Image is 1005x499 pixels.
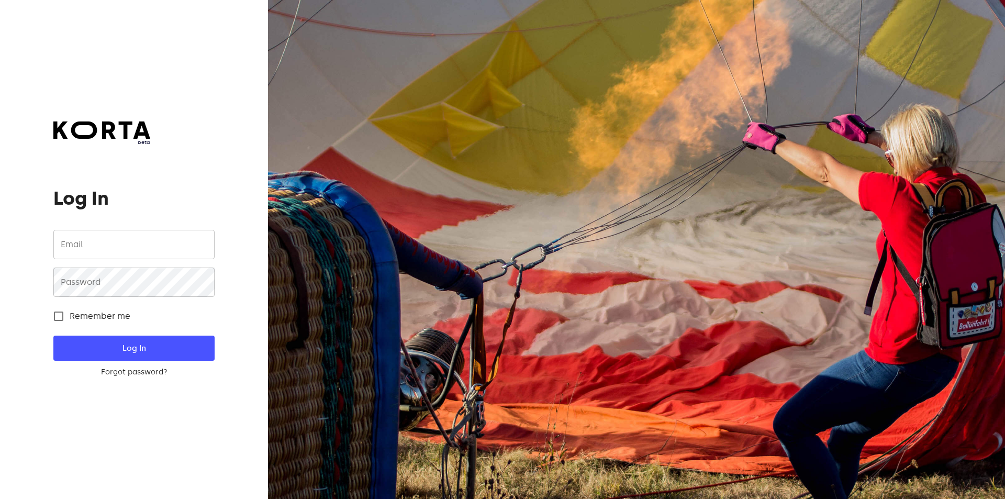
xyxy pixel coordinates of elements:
[53,121,150,146] a: beta
[53,121,150,139] img: Korta
[53,188,214,209] h1: Log In
[70,310,130,323] span: Remember me
[70,341,197,355] span: Log In
[53,367,214,378] a: Forgot password?
[53,139,150,146] span: beta
[53,336,214,361] button: Log In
